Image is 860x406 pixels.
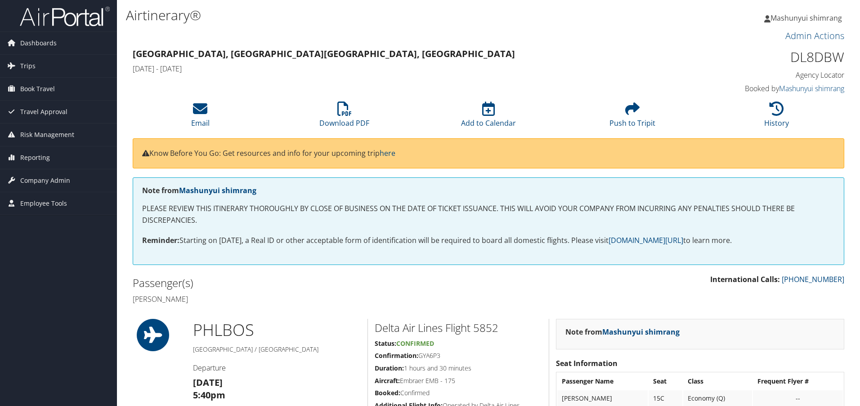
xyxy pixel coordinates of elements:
[710,274,780,284] strong: International Calls:
[20,124,74,146] span: Risk Management
[191,106,210,128] a: Email
[785,30,844,42] a: Admin Actions
[133,64,663,74] h4: [DATE] - [DATE]
[20,6,110,27] img: airportal-logo.png
[757,394,838,402] div: --
[142,185,256,195] strong: Note from
[20,32,57,54] span: Dashboards
[193,319,361,341] h1: PHL BOS
[20,55,36,77] span: Trips
[375,339,396,348] strong: Status:
[375,364,404,372] strong: Duration:
[20,169,70,192] span: Company Admin
[779,84,844,93] a: Mashunyui shimrang
[375,351,542,360] h5: GYA6P3
[375,376,400,385] strong: Aircraft:
[20,146,50,169] span: Reporting
[20,101,67,123] span: Travel Approval
[609,235,683,245] a: [DOMAIN_NAME][URL]
[193,363,361,373] h4: Departure
[179,185,256,195] a: Mashunyui shimrang
[20,78,55,100] span: Book Travel
[319,106,369,128] a: Download PDF
[770,13,842,23] span: Mashunyui shimrang
[649,373,682,389] th: Seat
[375,320,542,335] h2: Delta Air Lines Flight 5852
[782,274,844,284] a: [PHONE_NUMBER]
[20,192,67,215] span: Employee Tools
[142,235,835,247] p: Starting on [DATE], a Real ID or other acceptable form of identification will be required to boar...
[676,48,844,66] h1: DL8DBW
[142,148,835,159] p: Know Before You Go: Get resources and info for your upcoming trip
[193,389,225,401] strong: 5:40pm
[375,388,400,397] strong: Booked:
[565,327,680,337] strong: Note from
[380,148,395,158] a: here
[396,339,434,348] span: Confirmed
[461,106,516,128] a: Add to Calendar
[602,327,680,337] a: Mashunyui shimrang
[133,275,482,291] h2: Passenger(s)
[126,6,609,25] h1: Airtinerary®
[142,235,179,245] strong: Reminder:
[764,4,851,31] a: Mashunyui shimrang
[142,203,835,226] p: PLEASE REVIEW THIS ITINERARY THOROUGHLY BY CLOSE OF BUSINESS ON THE DATE OF TICKET ISSUANCE. THIS...
[683,373,752,389] th: Class
[133,48,515,60] strong: [GEOGRAPHIC_DATA], [GEOGRAPHIC_DATA] [GEOGRAPHIC_DATA], [GEOGRAPHIC_DATA]
[375,351,418,360] strong: Confirmation:
[764,106,789,128] a: History
[609,106,655,128] a: Push to Tripit
[676,84,844,93] h4: Booked by
[133,294,482,304] h4: [PERSON_NAME]
[556,358,618,368] strong: Seat Information
[375,364,542,373] h5: 1 hours and 30 minutes
[193,345,361,354] h5: [GEOGRAPHIC_DATA] / [GEOGRAPHIC_DATA]
[676,70,844,80] h4: Agency Locator
[557,373,648,389] th: Passenger Name
[753,373,843,389] th: Frequent Flyer #
[375,388,542,397] h5: Confirmed
[193,376,223,388] strong: [DATE]
[375,376,542,385] h5: Embraer EMB - 175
